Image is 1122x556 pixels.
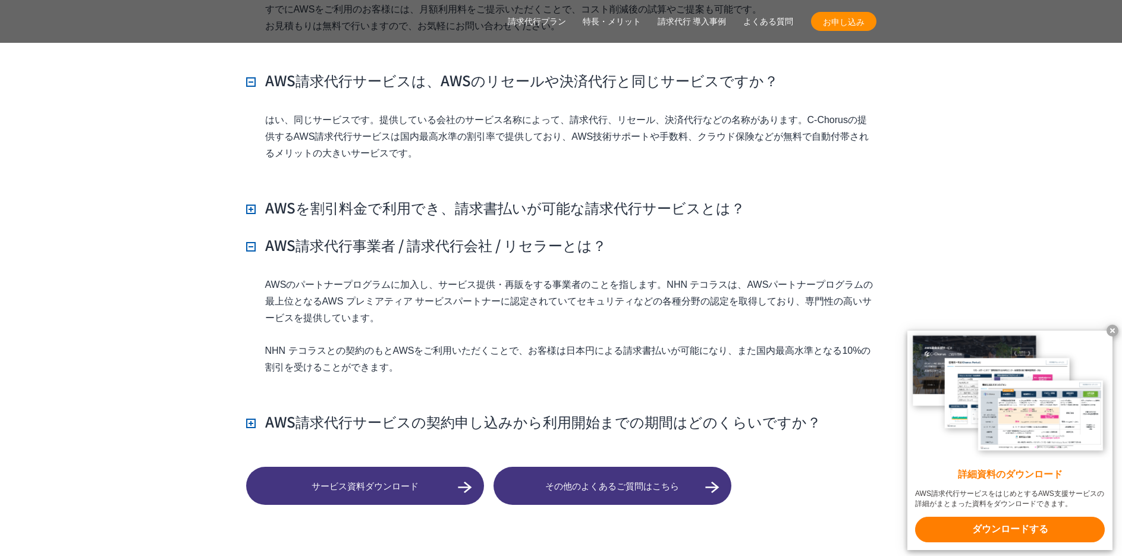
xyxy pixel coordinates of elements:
[246,197,745,218] h3: AWSを割引料金で利用でき、請求書払いが可能な請求代行サービスとは？
[246,467,484,505] a: サービス資料ダウンロード
[265,343,876,376] p: NHN テコラスとの契約のもとAWSをご利用いただくことで、お客様は日本円による請求書払いが可能になり、また国内最高水準となる10%の割引を受けることができます。
[811,15,876,28] span: お申し込み
[915,468,1105,482] x-t: 詳細資料のダウンロード
[811,12,876,31] a: お申し込み
[658,15,727,28] a: 請求代行 導入事例
[246,235,606,255] h3: AWS請求代行事業者 / 請求代行会社 / リセラーとは？
[583,15,641,28] a: 特長・メリット
[246,70,778,90] h3: AWS請求代行サービスは、AWSのリセールや決済代行と同じサービスですか？
[508,15,566,28] a: 請求代行プラン
[494,479,731,493] span: その他のよくあるご質問はこちら
[743,15,793,28] a: よくある質問
[246,411,821,432] h3: AWS請求代行サービスの契約申し込みから利用開始までの期間はどのくらいですか？
[265,112,876,162] p: はい、同じサービスです。提供している会社のサービス名称によって、請求代行、リセール、決済代行などの名称があります。C‑Chorusの提供するAWS請求代行サービスは国内最高水準の割引率で提供して...
[246,479,484,493] span: サービス資料ダウンロード
[265,277,876,326] p: AWSのパートナープログラムに加入し、サービス提供・再販をする事業者のことを指します。NHN テコラスは、AWSパートナープログラムの最上位となるAWS プレミアティア サービスパートナーに認定...
[915,489,1105,509] x-t: AWS請求代行サービスをはじめとするAWS支援サービスの詳細がまとまった資料をダウンロードできます。
[494,467,731,505] a: その他のよくあるご質問はこちら
[915,517,1105,542] x-t: ダウンロードする
[907,331,1112,550] a: 詳細資料のダウンロード AWS請求代行サービスをはじめとするAWS支援サービスの詳細がまとまった資料をダウンロードできます。 ダウンロードする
